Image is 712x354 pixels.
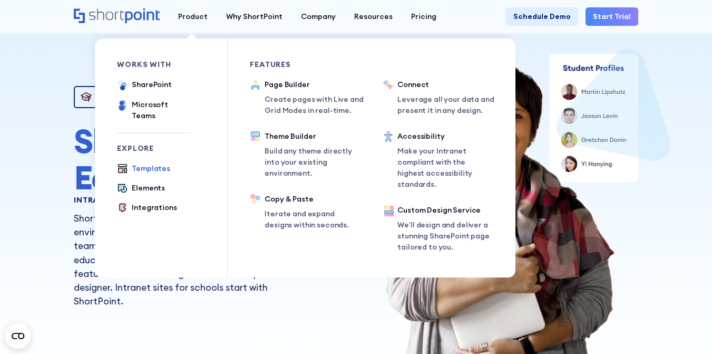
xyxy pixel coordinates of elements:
div: Why ShortPoint [226,11,282,22]
p: Create pages with Live and Grid Modes in real-time. [265,94,370,116]
a: Start Trial [586,7,638,26]
h1: ShortPoint for Education [74,123,303,196]
a: Product [169,7,217,26]
a: Pricing [402,7,445,26]
div: Copy & Paste [265,194,360,205]
p: Leverage all your data and present it in any design. [397,94,503,116]
a: Resources [345,7,402,26]
div: Elements [132,183,165,194]
div: Features [250,61,360,68]
div: Theme Builder [265,131,360,142]
a: AccessibilityMake your Intranet compliant with the highest accessibility standards. [383,131,493,190]
a: Custom Design ServiceWe’ll design and deliver a stunning SharePoint page tailored to you. [383,205,493,255]
a: Copy & PasteIterate and expand designs within seconds. [250,194,360,231]
div: Product [178,11,208,22]
div: Resources [354,11,393,22]
a: Home [74,8,160,24]
p: Make your Intranet compliant with the highest accessibility standards. [397,146,493,190]
p: Build any theme directly into your existing environment. [265,146,360,179]
div: Connect [397,79,503,90]
h2: INTRANET SITES FOR SCHOOLS [74,196,303,204]
a: Theme BuilderBuild any theme directly into your existing environment. [250,131,360,179]
a: Why ShortPoint [217,7,291,26]
div: Microsoft Teams [132,99,190,121]
p: Iterate and expand designs within seconds. [265,208,360,231]
div: Templates [132,163,170,174]
div: works with [117,61,190,68]
div: Explore [117,145,190,152]
iframe: Chat Widget [522,232,712,354]
div: Custom Design Service [397,205,493,216]
a: Company [291,7,345,26]
p: ShortPoint installs directly into your existing environment making it possible for anyone on your... [74,212,303,309]
button: Open CMP widget [5,323,31,349]
a: Integrations [117,202,177,214]
a: Schedule Demo [506,7,578,26]
a: Elements [117,183,165,195]
div: Pricing [411,11,436,22]
div: Page Builder [265,79,370,90]
a: SharePoint [117,79,172,92]
div: Accessibility [397,131,493,142]
div: Integrations [132,202,177,213]
a: ConnectLeverage all your data and present it in any design. [383,79,503,116]
a: Microsoft Teams [117,99,190,121]
a: Templates [117,163,170,175]
div: SharePoint [132,79,172,90]
div: Company [301,11,336,22]
a: Page BuilderCreate pages with Live and Grid Modes in real-time. [250,79,370,116]
p: We’ll design and deliver a stunning SharePoint page tailored to you. [397,219,493,253]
